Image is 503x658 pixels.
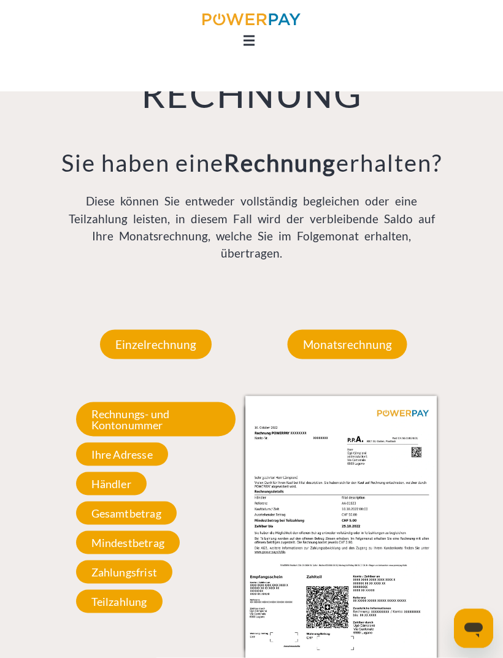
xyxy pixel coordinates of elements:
p: Einzelrechnung [100,330,212,359]
span: Gesamtbetrag [76,502,177,525]
p: Diese können Sie entweder vollständig begleichen oder eine Teilzahlung leisten, in diesem Fall wi... [60,193,443,262]
span: Mindestbetrag [76,531,180,554]
span: Zahlungsfrist [76,560,172,584]
span: Ihre Adresse [76,443,168,466]
b: Rechnung [224,148,336,177]
span: Händler [76,472,147,495]
span: Teilzahlung [76,590,163,613]
span: Rechnungs- und Kontonummer [76,402,236,437]
h3: Sie haben eine erhalten? [60,148,443,178]
img: logo-powerpay.svg [202,13,301,26]
p: Monatsrechnung [288,330,407,359]
iframe: Schaltfläche zum Öffnen des Messaging-Fensters [454,609,493,648]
